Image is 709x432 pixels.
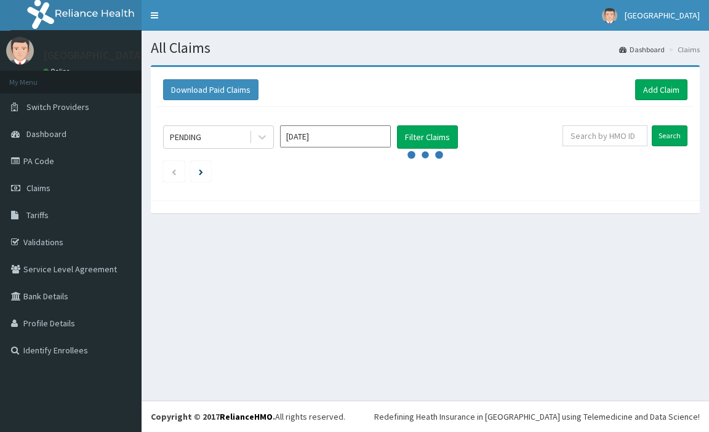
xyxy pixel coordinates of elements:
[151,411,275,422] strong: Copyright © 2017 .
[26,128,66,139] span: Dashboard
[563,125,647,146] input: Search by HMO ID
[280,125,391,147] input: Select Month and Year
[407,136,444,173] svg: audio-loading
[26,210,49,221] span: Tariffs
[625,10,700,21] span: [GEOGRAPHIC_DATA]
[220,411,273,422] a: RelianceHMO
[170,131,201,143] div: PENDING
[26,183,50,194] span: Claims
[6,37,34,65] img: User Image
[602,8,617,23] img: User Image
[171,166,177,177] a: Previous page
[26,101,89,112] span: Switch Providers
[635,79,687,100] a: Add Claim
[199,166,203,177] a: Next page
[619,44,665,55] a: Dashboard
[151,40,700,56] h1: All Claims
[43,67,73,76] a: Online
[652,125,687,146] input: Search
[142,401,709,432] footer: All rights reserved.
[43,50,145,61] p: [GEOGRAPHIC_DATA]
[163,79,258,100] button: Download Paid Claims
[374,410,700,423] div: Redefining Heath Insurance in [GEOGRAPHIC_DATA] using Telemedicine and Data Science!
[666,44,700,55] li: Claims
[397,125,458,149] button: Filter Claims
